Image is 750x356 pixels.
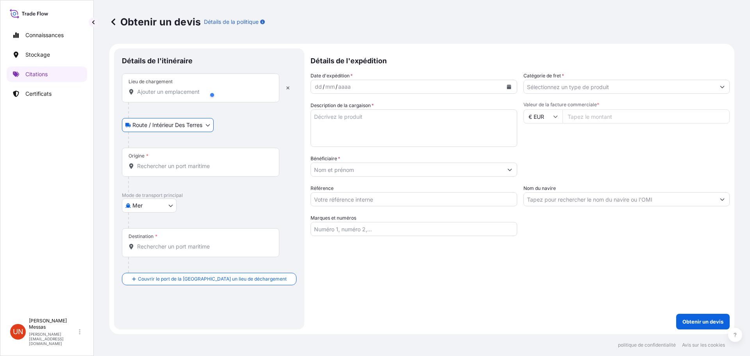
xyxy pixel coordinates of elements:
[311,222,517,236] input: Numéro 1, numéro 2,...
[311,192,517,206] input: Votre référence interne
[132,202,143,209] font: Mer
[311,185,334,191] font: Référence
[122,199,177,213] button: Sélectionnez le transport
[129,79,173,84] font: Lieu de chargement
[129,233,154,239] font: Destination
[7,86,87,102] a: Certificats
[25,90,52,97] font: Certificats
[122,57,193,65] font: Détails de l'itinéraire
[562,109,730,123] input: Tapez le montant
[682,342,725,348] a: Avis sur les cookies
[523,185,556,191] font: Nom du navire
[132,122,202,128] font: Route / Intérieur des terres
[524,192,716,206] input: Tapez pour rechercher le nom du navire ou l'OMI
[524,80,716,94] input: Sélectionnez un type de produit
[676,314,730,329] button: Obtenir un devis
[325,83,335,90] font: mm
[137,243,270,250] input: Destination
[523,73,561,79] font: Catégorie de fret
[137,88,270,96] input: Lieu de chargement
[7,47,87,63] a: Stockage
[682,318,723,325] font: Obtenir un devis
[503,163,517,177] button: Afficher les suggestions
[715,80,729,94] button: Afficher les suggestions
[314,82,323,91] div: jour,
[715,192,729,206] button: Afficher les suggestions
[122,118,214,132] button: Sélectionnez le transport
[138,276,287,282] font: Couvrir le port de la [GEOGRAPHIC_DATA] un lieu de déchargement
[13,327,23,336] font: UN
[25,51,50,58] font: Stockage
[523,102,597,107] font: Valeur de la facture commerciale
[315,83,322,90] font: dd
[338,83,351,90] font: aaaa
[29,332,64,346] font: [PERSON_NAME][EMAIL_ADDRESS][DOMAIN_NAME]
[503,81,515,93] button: Calendrier
[311,163,503,177] input: Nom et prénom
[311,73,350,79] font: Date d'expédition
[120,16,201,28] font: Obtenir un devis
[336,83,337,90] font: /
[204,18,259,25] font: Détails de la politique
[122,273,296,285] button: Couvrir le port de la [GEOGRAPHIC_DATA] un lieu de déchargement
[311,215,356,221] font: Marques et numéros
[337,82,352,91] div: année,
[323,83,325,90] font: /
[311,57,387,65] font: Détails de l'expédition
[7,66,87,82] a: Citations
[7,27,87,43] a: Connaissances
[311,156,337,161] font: Bénéficiaire
[25,32,64,38] font: Connaissances
[137,162,270,170] input: Origine
[25,71,48,77] font: Citations
[29,318,67,324] font: [PERSON_NAME]
[311,102,371,108] font: Description de la cargaison
[122,192,183,198] font: Mode de transport principal
[325,82,336,91] div: mois,
[618,342,676,348] a: politique de confidentialité
[129,153,145,159] font: Origine
[29,324,46,330] font: Messas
